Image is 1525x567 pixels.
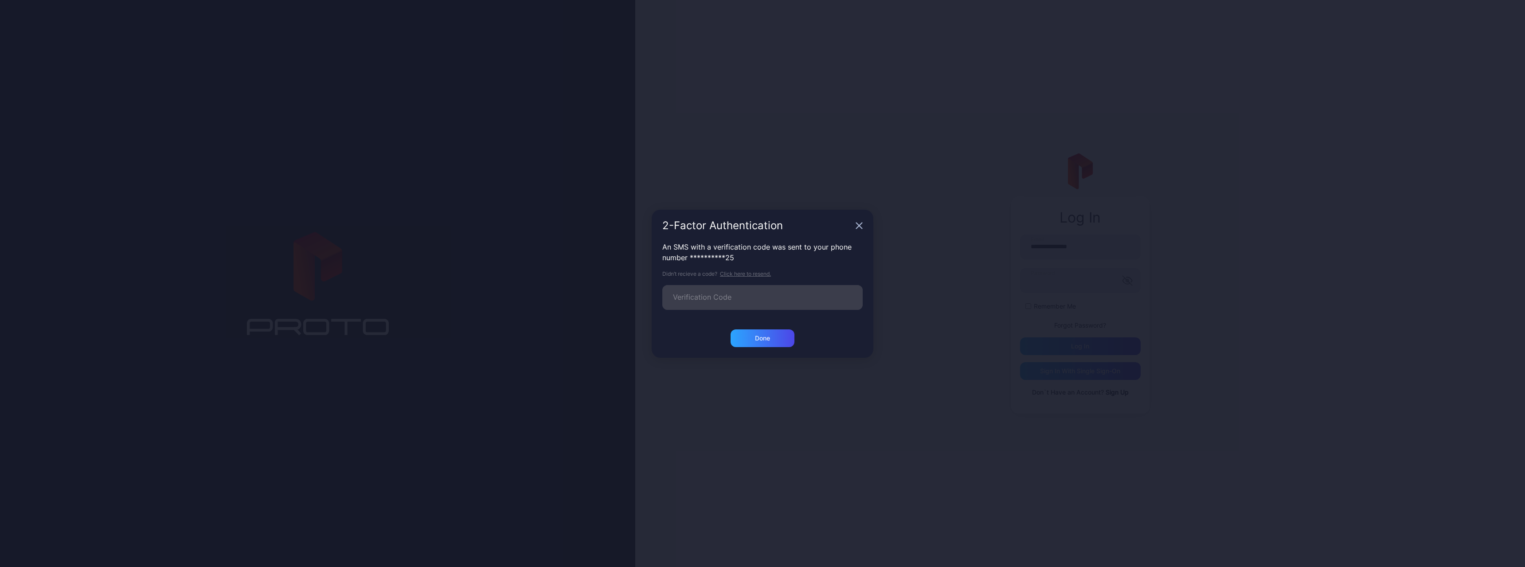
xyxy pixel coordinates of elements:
[662,242,863,263] p: An SMS with a verification code was sent to your phone number **********25
[755,335,770,342] div: Done
[662,285,863,310] input: Verification Code
[662,270,863,278] p: Didn’t recieve a code?
[662,220,852,231] div: 2-Factor Authentication
[717,270,774,278] button: Click here to resend.
[731,329,794,347] button: Done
